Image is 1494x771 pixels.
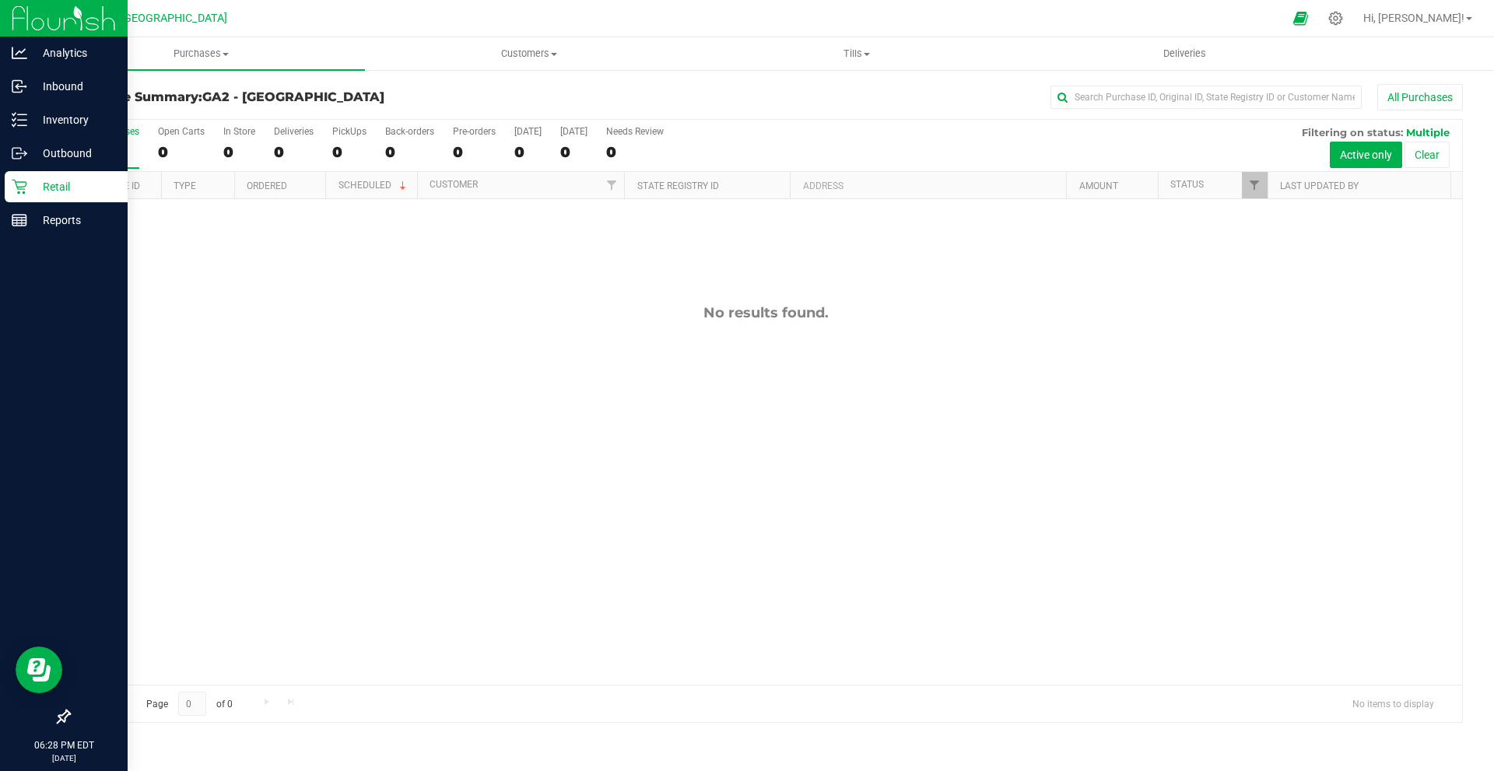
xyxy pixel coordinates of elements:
div: 0 [332,143,366,161]
div: 0 [453,143,496,161]
div: [DATE] [514,126,542,137]
span: Hi, [PERSON_NAME]! [1363,12,1464,24]
p: Retail [27,177,121,196]
span: Tills [693,47,1019,61]
span: Page of 0 [133,692,245,716]
a: Customer [430,179,478,190]
a: Deliveries [1021,37,1348,70]
span: Open Ecommerce Menu [1283,3,1318,33]
p: [DATE] [7,752,121,764]
a: Filter [598,172,624,198]
th: Address [790,172,1066,199]
input: Search Purchase ID, Original ID, State Registry ID or Customer Name... [1050,86,1362,109]
p: Inbound [27,77,121,96]
a: Last Updated By [1280,180,1359,191]
div: Open Carts [158,126,205,137]
p: Analytics [27,44,121,62]
div: 0 [560,143,587,161]
div: PickUps [332,126,366,137]
a: Status [1170,179,1204,190]
div: Pre-orders [453,126,496,137]
div: Manage settings [1326,11,1345,26]
div: Back-orders [385,126,434,137]
p: Inventory [27,110,121,129]
inline-svg: Inventory [12,112,27,128]
div: 0 [514,143,542,161]
div: 0 [385,143,434,161]
a: Purchases [37,37,365,70]
div: 0 [158,143,205,161]
a: State Registry ID [637,180,719,191]
a: Amount [1079,180,1118,191]
span: Customers [366,47,692,61]
div: Deliveries [274,126,314,137]
iframe: Resource center [16,647,62,693]
div: No results found. [69,304,1462,321]
span: GA2 - [GEOGRAPHIC_DATA] [202,89,384,104]
inline-svg: Retail [12,179,27,195]
p: Outbound [27,144,121,163]
span: No items to display [1340,692,1447,715]
inline-svg: Inbound [12,79,27,94]
button: All Purchases [1377,84,1463,110]
div: Needs Review [606,126,664,137]
inline-svg: Analytics [12,45,27,61]
a: Tills [693,37,1020,70]
a: Type [174,180,196,191]
a: Customers [365,37,693,70]
button: Active only [1330,142,1402,168]
a: Filter [1242,172,1268,198]
div: In Store [223,126,255,137]
span: Deliveries [1142,47,1227,61]
inline-svg: Reports [12,212,27,228]
span: GA2 - [GEOGRAPHIC_DATA] [90,12,227,25]
p: Reports [27,211,121,230]
span: Multiple [1406,126,1450,138]
a: Ordered [247,180,287,191]
div: 0 [274,143,314,161]
div: 0 [606,143,664,161]
inline-svg: Outbound [12,145,27,161]
p: 06:28 PM EDT [7,738,121,752]
span: Purchases [37,47,365,61]
h3: Purchase Summary: [68,90,533,104]
button: Clear [1405,142,1450,168]
div: [DATE] [560,126,587,137]
div: 0 [223,143,255,161]
a: Scheduled [338,180,409,191]
span: Filtering on status: [1302,126,1403,138]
